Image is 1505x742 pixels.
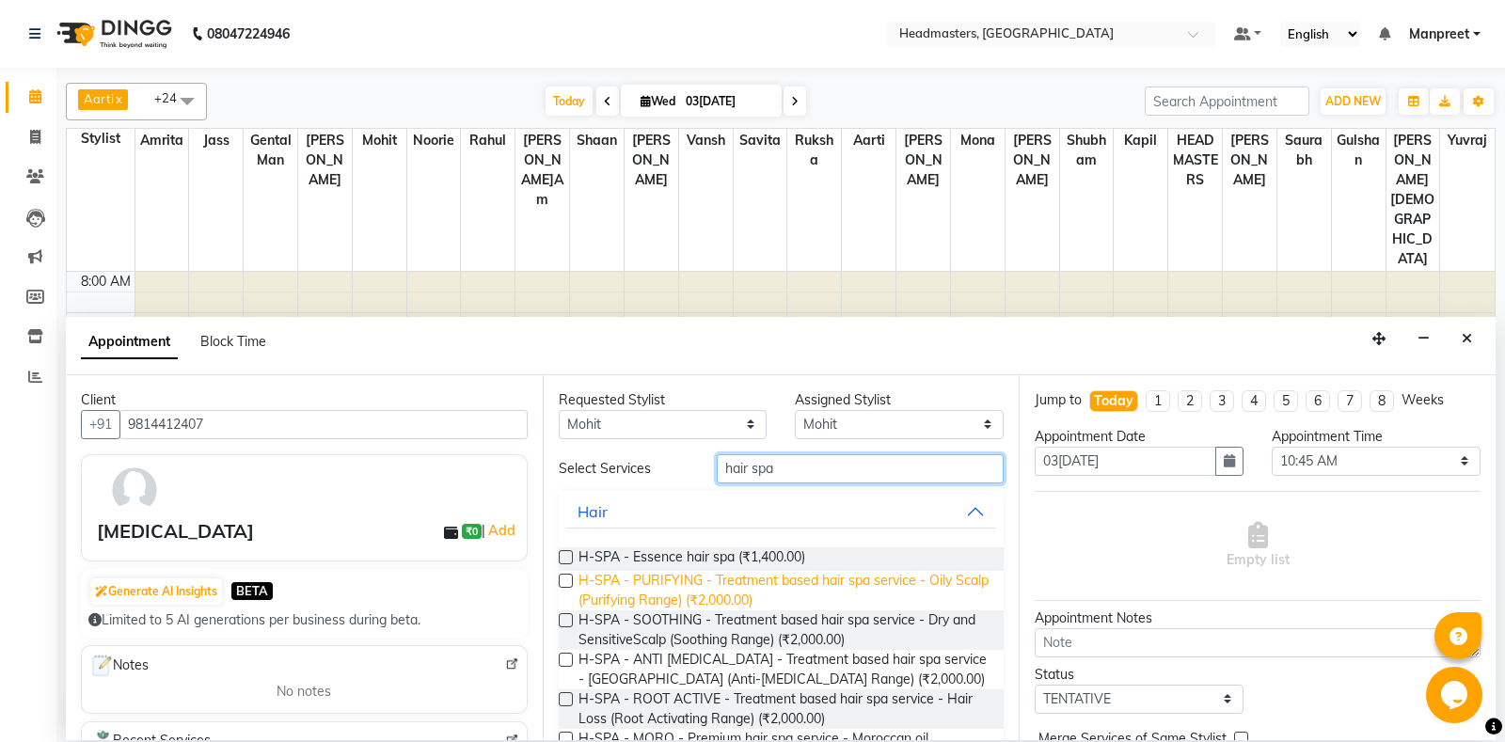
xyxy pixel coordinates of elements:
[277,682,331,702] span: No notes
[578,650,990,689] span: H-SPA - ANTI [MEDICAL_DATA] - Treatment based hair spa service - [GEOGRAPHIC_DATA] (Anti-[MEDICAL...
[787,129,841,172] span: Ruksha
[1277,129,1331,172] span: Saurabh
[1035,427,1244,447] div: Appointment Date
[67,129,135,149] div: Stylist
[734,129,787,152] span: Savita
[1035,665,1244,685] div: Status
[482,519,518,542] span: |
[461,129,515,152] span: Rahul
[200,333,266,350] span: Block Time
[1453,324,1481,354] button: Close
[1035,390,1082,410] div: Jump to
[515,129,569,212] span: [PERSON_NAME]am
[578,547,805,571] span: H-SPA - Essence hair spa (₹1,400.00)
[842,129,895,152] span: Aarti
[90,578,222,605] button: Generate AI Insights
[1094,391,1133,411] div: Today
[1325,94,1381,108] span: ADD NEW
[1321,88,1386,115] button: ADD NEW
[81,325,178,359] span: Appointment
[679,129,733,152] span: Vansh
[1332,129,1386,172] span: Gulshan
[578,571,990,610] span: H-SPA - PURIFYING - Treatment based hair spa service - Oily Scalp (Purifying Range) (₹2,000.00)
[1402,390,1444,410] div: Weeks
[89,654,149,678] span: Notes
[107,463,162,517] img: avatar
[1409,24,1469,44] span: Manpreet
[1060,129,1114,172] span: Shubham
[795,390,1004,410] div: Assigned Stylist
[207,8,290,60] b: 08047224946
[77,313,135,333] div: 8:30 AM
[545,459,703,479] div: Select Services
[1426,667,1486,723] iframe: chat widget
[353,129,406,152] span: Mohit
[462,524,482,539] span: ₹0
[154,90,191,105] span: +24
[1210,390,1234,412] li: 3
[84,91,114,106] span: Aarti
[1242,390,1266,412] li: 4
[1146,390,1170,412] li: 1
[81,410,120,439] button: +91
[81,390,528,410] div: Client
[1440,129,1495,152] span: Yuvraj
[88,610,520,630] div: Limited to 5 AI generations per business during beta.
[1178,390,1202,412] li: 2
[48,8,177,60] img: logo
[951,129,1005,152] span: Mona
[546,87,593,116] span: Today
[559,390,768,410] div: Requested Stylist
[1338,390,1362,412] li: 7
[1227,522,1290,570] span: Empty list
[1035,608,1481,628] div: Appointment Notes
[298,129,352,192] span: [PERSON_NAME]
[485,519,518,542] a: Add
[1272,427,1481,447] div: Appointment Time
[97,517,254,545] div: [MEDICAL_DATA]
[578,500,608,523] div: Hair
[114,91,122,106] a: x
[1114,129,1167,152] span: Kapil
[636,94,680,108] span: Wed
[1386,129,1440,271] span: [PERSON_NAME][DEMOGRAPHIC_DATA]
[1306,390,1330,412] li: 6
[1223,129,1276,192] span: [PERSON_NAME]
[1035,447,1216,476] input: yyyy-mm-dd
[1168,129,1222,192] span: HEADMASTERS
[1274,390,1298,412] li: 5
[407,129,461,152] span: Noorie
[1370,390,1394,412] li: 8
[244,129,297,172] span: Gental Man
[578,689,990,729] span: H-SPA - ROOT ACTIVE - Treatment based hair spa service - Hair Loss (Root Activating Range) (₹2,00...
[570,129,624,152] span: Shaan
[231,582,273,600] span: BETA
[119,410,528,439] input: Search by Name/Mobile/Email/Code
[566,495,997,529] button: Hair
[717,454,1005,483] input: Search by service name
[680,87,774,116] input: 2025-09-03
[896,129,950,192] span: [PERSON_NAME]
[1006,129,1059,192] span: [PERSON_NAME]
[625,129,678,192] span: [PERSON_NAME]
[135,129,189,152] span: Amrita
[77,272,135,292] div: 8:00 AM
[578,610,990,650] span: H-SPA - SOOTHING - Treatment based hair spa service - Dry and SensitiveScalp (Soothing Range) (₹2...
[1145,87,1309,116] input: Search Appointment
[189,129,243,152] span: Jass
